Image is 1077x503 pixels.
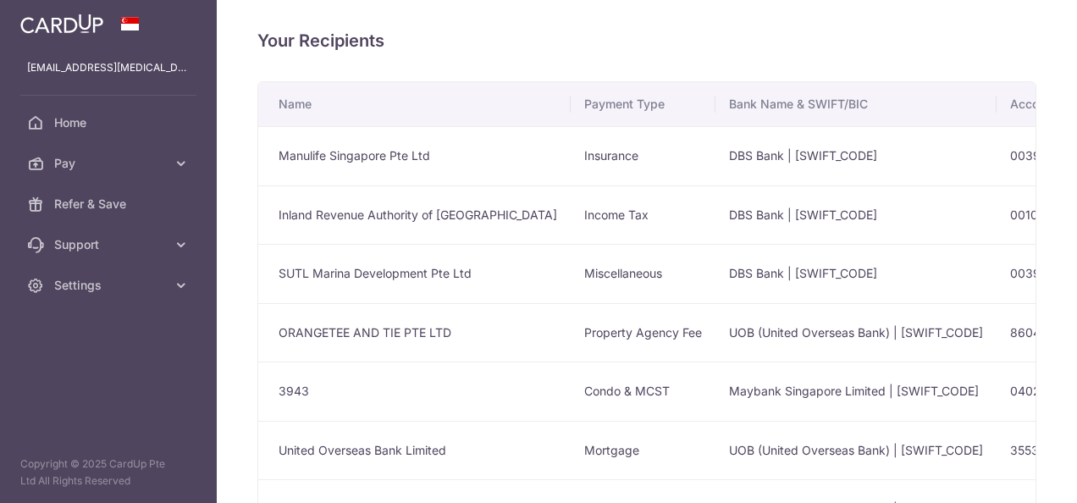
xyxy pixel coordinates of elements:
td: Mortgage [571,421,715,480]
span: Home [54,114,166,131]
td: UOB (United Overseas Bank) | [SWIFT_CODE] [715,421,997,480]
td: Manulife Singapore Pte Ltd [258,126,571,185]
td: DBS Bank | [SWIFT_CODE] [715,185,997,245]
td: DBS Bank | [SWIFT_CODE] [715,244,997,303]
td: Condo & MCST [571,362,715,421]
span: Pay [54,155,166,172]
img: CardUp [20,14,103,34]
td: Income Tax [571,185,715,245]
td: Miscellaneous [571,244,715,303]
td: DBS Bank | [SWIFT_CODE] [715,126,997,185]
td: UOB (United Overseas Bank) | [SWIFT_CODE] [715,303,997,362]
span: Settings [54,277,166,294]
td: 3943 [258,362,571,421]
td: Maybank Singapore Limited | [SWIFT_CODE] [715,362,997,421]
td: Insurance [571,126,715,185]
td: ORANGETEE AND TIE PTE LTD [258,303,571,362]
h4: Your Recipients [257,27,1036,54]
th: Bank Name & SWIFT/BIC [715,82,997,126]
td: United Overseas Bank Limited [258,421,571,480]
td: Inland Revenue Authority of [GEOGRAPHIC_DATA] [258,185,571,245]
th: Payment Type [571,82,715,126]
td: SUTL Marina Development Pte Ltd [258,244,571,303]
span: Refer & Save [54,196,166,213]
span: Support [54,236,166,253]
th: Name [258,82,571,126]
td: Property Agency Fee [571,303,715,362]
p: [EMAIL_ADDRESS][MEDICAL_DATA][DOMAIN_NAME] [27,59,190,76]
